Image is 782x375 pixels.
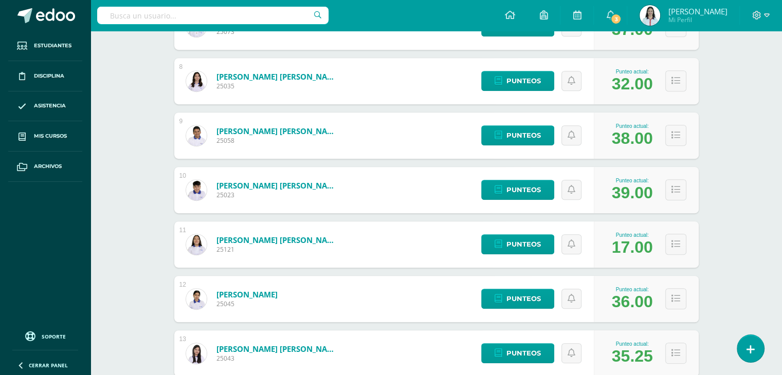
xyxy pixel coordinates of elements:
[506,344,541,363] span: Punteos
[34,42,71,50] span: Estudiantes
[481,125,554,145] a: Punteos
[481,289,554,309] a: Punteos
[29,362,68,369] span: Cerrar panel
[179,172,186,179] div: 10
[34,102,66,110] span: Asistencia
[179,227,186,234] div: 11
[216,191,340,199] span: 25023
[179,281,186,288] div: 12
[42,333,66,340] span: Soporte
[8,61,82,91] a: Disciplina
[34,72,64,80] span: Disciplina
[612,347,653,366] div: 35.25
[506,126,541,145] span: Punteos
[612,123,653,129] div: Punteo actual:
[216,82,340,90] span: 25035
[612,69,653,74] div: Punteo actual:
[186,343,207,364] img: 9c482d6a602004516d667133a9316284.png
[640,5,660,26] img: dc1ec937832883e215a6bf5b4552f556.png
[612,341,653,347] div: Punteo actual:
[216,126,340,136] a: [PERSON_NAME] [PERSON_NAME]
[216,27,340,36] span: 25073
[8,152,82,182] a: Archivos
[668,6,727,16] span: [PERSON_NAME]
[612,238,653,257] div: 17.00
[668,15,727,24] span: Mi Perfil
[8,31,82,61] a: Estudiantes
[34,132,67,140] span: Mis cursos
[216,354,340,363] span: 25043
[216,289,278,299] a: [PERSON_NAME]
[179,63,183,70] div: 8
[612,74,653,93] div: 32.00
[12,329,78,343] a: Soporte
[612,183,653,202] div: 39.00
[179,118,183,125] div: 9
[506,289,541,308] span: Punteos
[216,136,340,145] span: 25058
[186,180,207,200] img: eaf9fd90e48a309f2681dbe6fdf4a138.png
[506,235,541,254] span: Punteos
[8,121,82,152] a: Mis cursos
[612,178,653,183] div: Punteo actual:
[34,162,62,171] span: Archivos
[186,234,207,255] img: fd2e13b05b3b186c6241f925364b8269.png
[612,287,653,292] div: Punteo actual:
[481,343,554,363] a: Punteos
[186,71,207,91] img: 9349f907281a4afd4588e232f3059888.png
[612,292,653,311] div: 36.00
[216,344,340,354] a: [PERSON_NAME] [PERSON_NAME]
[612,232,653,238] div: Punteo actual:
[216,299,278,308] span: 25045
[216,71,340,82] a: [PERSON_NAME] [PERSON_NAME]
[506,71,541,90] span: Punteos
[610,13,622,25] span: 3
[8,91,82,122] a: Asistencia
[186,289,207,309] img: e9af0e066fc67020995a5f2680bb8b1a.png
[481,234,554,254] a: Punteos
[97,7,329,24] input: Busca un usuario...
[481,180,554,200] a: Punteos
[216,235,340,245] a: [PERSON_NAME] [PERSON_NAME]
[481,71,554,91] a: Punteos
[216,180,340,191] a: [PERSON_NAME] [PERSON_NAME]
[612,129,653,148] div: 38.00
[179,335,186,343] div: 13
[216,245,340,254] span: 25121
[186,125,207,146] img: 9b5016a001bafc95689c5ffa48763e62.png
[506,180,541,199] span: Punteos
